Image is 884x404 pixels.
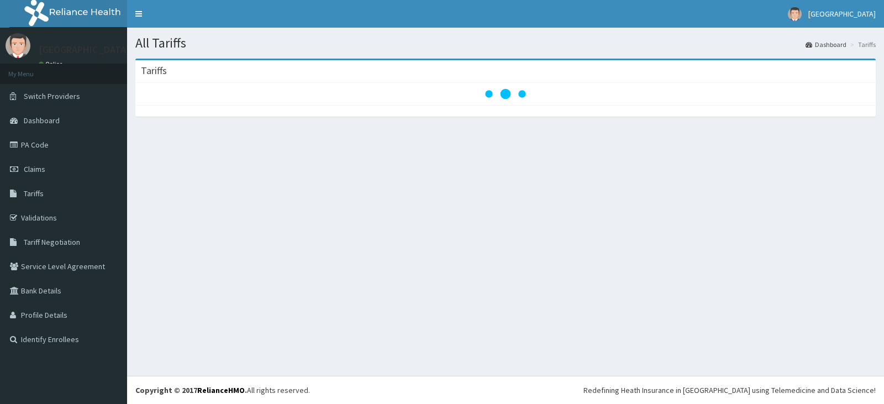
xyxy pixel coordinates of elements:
[39,45,130,55] p: [GEOGRAPHIC_DATA]
[24,116,60,125] span: Dashboard
[135,385,247,395] strong: Copyright © 2017 .
[483,72,528,116] svg: audio-loading
[6,33,30,58] img: User Image
[848,40,876,49] li: Tariffs
[24,91,80,101] span: Switch Providers
[39,60,65,68] a: Online
[24,188,44,198] span: Tariffs
[788,7,802,21] img: User Image
[141,66,167,76] h3: Tariffs
[127,376,884,404] footer: All rights reserved.
[808,9,876,19] span: [GEOGRAPHIC_DATA]
[806,40,846,49] a: Dashboard
[135,36,876,50] h1: All Tariffs
[24,237,80,247] span: Tariff Negotiation
[197,385,245,395] a: RelianceHMO
[24,164,45,174] span: Claims
[583,385,876,396] div: Redefining Heath Insurance in [GEOGRAPHIC_DATA] using Telemedicine and Data Science!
